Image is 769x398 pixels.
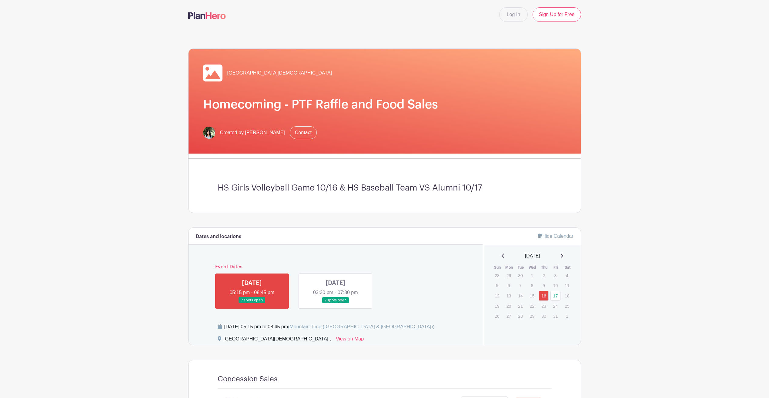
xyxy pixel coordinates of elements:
h3: HS Girls Volleyball Game 10/16 & HS Baseball Team VS Alumni 10/17 [218,183,552,193]
p: 20 [504,301,514,311]
img: ICS%20Faculty%20Staff%20Headshots%202024-2025-42.jpg [203,127,215,139]
th: Sun [492,264,503,270]
th: Wed [527,264,539,270]
p: 28 [492,271,502,280]
a: View on Map [336,335,364,345]
p: 25 [562,301,572,311]
th: Thu [538,264,550,270]
p: 22 [527,301,537,311]
span: (Mountain Time ([GEOGRAPHIC_DATA] & [GEOGRAPHIC_DATA])) [288,324,434,329]
th: Tue [515,264,527,270]
p: 2 [539,271,549,280]
p: 29 [527,311,537,321]
p: 19 [492,301,502,311]
p: 30 [515,271,525,280]
p: 27 [504,311,514,321]
p: 5 [492,281,502,290]
p: 1 [527,271,537,280]
p: 26 [492,311,502,321]
p: 8 [527,281,537,290]
p: 3 [550,271,560,280]
p: 11 [562,281,572,290]
p: 31 [550,311,560,321]
th: Mon [503,264,515,270]
p: 18 [562,291,572,300]
h1: Homecoming - PTF Raffle and Food Sales [203,97,566,112]
p: 28 [515,311,525,321]
h4: Concession Sales [218,375,278,383]
p: 29 [504,271,514,280]
div: [DATE] 05:15 pm to 08:45 pm [224,323,435,330]
p: 13 [504,291,514,300]
p: 12 [492,291,502,300]
img: logo-507f7623f17ff9eddc593b1ce0a138ce2505c220e1c5a4e2b4648c50719b7d32.svg [188,12,226,19]
th: Sat [562,264,573,270]
a: Hide Calendar [538,234,573,239]
a: Sign Up for Free [533,7,581,22]
p: 10 [550,281,560,290]
p: 6 [504,281,514,290]
a: 17 [550,291,560,301]
span: Created by [PERSON_NAME] [220,129,285,136]
p: 30 [539,311,549,321]
p: 4 [562,271,572,280]
p: 15 [527,291,537,300]
a: Log In [499,7,528,22]
h6: Event Dates [210,264,461,270]
p: 14 [515,291,525,300]
span: [GEOGRAPHIC_DATA][DEMOGRAPHIC_DATA] [227,69,332,77]
p: 1 [562,311,572,321]
span: [DATE] [525,252,540,260]
h6: Dates and locations [196,234,241,240]
p: 23 [539,301,549,311]
a: Contact [290,126,317,139]
a: 16 [539,291,549,301]
div: [GEOGRAPHIC_DATA][DEMOGRAPHIC_DATA] , [224,335,331,345]
p: 7 [515,281,525,290]
p: 9 [539,281,549,290]
p: 24 [550,301,560,311]
p: 21 [515,301,525,311]
th: Fri [550,264,562,270]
